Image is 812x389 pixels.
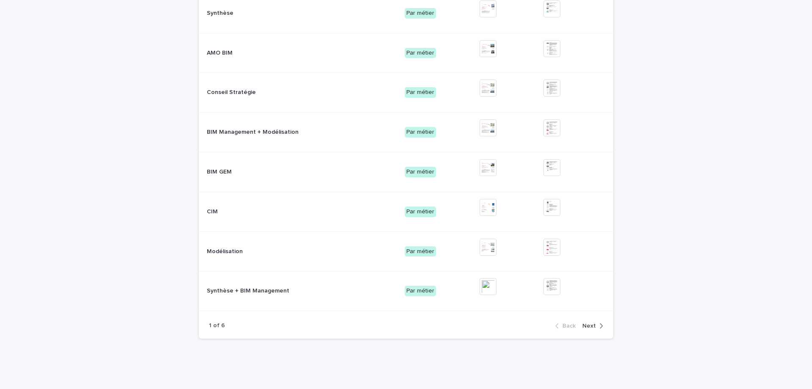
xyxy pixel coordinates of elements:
div: Par métier [405,207,436,217]
p: BIM Management + Modélisation [207,127,300,136]
p: CIM [207,207,219,215]
tr: Conseil StratégieConseil Stratégie Par métier [199,73,613,113]
p: Synthèse + BIM Management [207,286,291,295]
div: Par métier [405,286,436,296]
p: Conseil Stratégie [207,87,258,96]
tr: BIM Management + ModélisationBIM Management + Modélisation Par métier [199,113,613,152]
div: Par métier [405,48,436,58]
tr: Synthèse + BIM ManagementSynthèse + BIM Management Par métier [199,271,613,311]
div: Par métier [405,127,436,138]
tr: CIMCIM Par métier [199,192,613,232]
p: Synthèse [207,8,235,17]
p: AMO BIM [207,48,234,57]
tr: AMO BIMAMO BIM Par métier [199,33,613,73]
div: Par métier [405,167,436,177]
button: Back [555,322,579,330]
div: Par métier [405,8,436,19]
span: Back [562,323,576,329]
tr: BIM GEMBIM GEM Par métier [199,152,613,192]
tr: ModélisationModélisation Par métier [199,232,613,271]
span: Next [582,323,596,329]
div: Par métier [405,246,436,257]
p: Modélisation [207,246,244,255]
p: BIM GEM [207,167,233,176]
p: 1 of 6 [209,322,225,329]
button: Next [579,322,603,330]
div: Par métier [405,87,436,98]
